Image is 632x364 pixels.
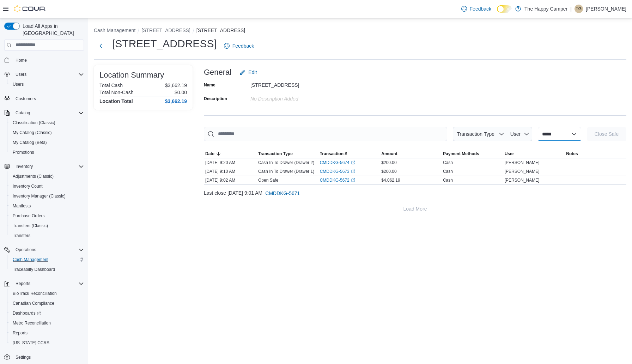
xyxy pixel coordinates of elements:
[7,318,87,328] button: Metrc Reconciliation
[10,299,57,308] a: Canadian Compliance
[10,138,50,147] a: My Catalog (Beta)
[16,247,36,253] span: Operations
[13,94,84,103] span: Customers
[10,80,26,89] a: Users
[13,245,39,254] button: Operations
[10,182,84,190] span: Inventory Count
[7,338,87,348] button: [US_STATE] CCRS
[10,265,84,274] span: Traceabilty Dashboard
[99,98,133,104] h4: Location Total
[13,340,49,346] span: [US_STATE] CCRS
[505,160,540,165] span: [PERSON_NAME]
[258,160,314,165] p: Cash In To Drawer (Drawer 2)
[13,140,47,145] span: My Catalog (Beta)
[141,28,190,33] button: [STREET_ADDRESS]
[595,131,619,138] span: Close Safe
[320,177,355,183] a: CMDDKG-5672External link
[7,308,87,318] a: Dashboards
[7,171,87,181] button: Adjustments (Classic)
[7,231,87,241] button: Transfers
[457,131,494,137] span: Transaction Type
[7,118,87,128] button: Classification (Classic)
[10,289,84,298] span: BioTrack Reconciliation
[16,281,30,286] span: Reports
[262,186,303,200] button: CMDDKG-5671
[13,267,55,272] span: Traceabilty Dashboard
[7,298,87,308] button: Canadian Compliance
[205,151,214,157] span: Date
[13,95,39,103] a: Customers
[16,354,31,360] span: Settings
[13,150,34,155] span: Promotions
[258,151,293,157] span: Transaction Type
[381,151,397,157] span: Amount
[250,93,345,102] div: No Description added
[175,90,187,95] p: $0.00
[204,186,626,200] div: Last close [DATE] 9:01 AM
[510,131,521,137] span: User
[99,83,123,88] h6: Total Cash
[196,28,245,33] button: [STREET_ADDRESS]
[99,71,164,79] h3: Location Summary
[16,96,36,102] span: Customers
[13,183,43,189] span: Inventory Count
[570,5,572,13] p: |
[10,202,84,210] span: Manifests
[1,93,87,104] button: Customers
[442,150,503,158] button: Payment Methods
[204,176,257,184] div: [DATE] 9:02 AM
[94,27,626,35] nav: An example of EuiBreadcrumbs
[470,5,491,12] span: Feedback
[94,39,108,53] button: Next
[13,81,24,87] span: Users
[443,169,453,174] div: Cash
[10,329,84,337] span: Reports
[258,169,314,174] p: Cash In To Drawer (Drawer 1)
[1,69,87,79] button: Users
[10,255,84,264] span: Cash Management
[10,212,84,220] span: Purchase Orders
[204,127,447,141] input: This is a search bar. As you type, the results lower in the page will automatically filter.
[320,151,347,157] span: Transaction #
[13,320,51,326] span: Metrc Reconciliation
[10,329,30,337] a: Reports
[10,80,84,89] span: Users
[381,177,400,183] span: $4,062.19
[381,169,396,174] span: $200.00
[1,245,87,255] button: Operations
[1,352,87,362] button: Settings
[204,82,215,88] label: Name
[7,255,87,265] button: Cash Management
[10,119,84,127] span: Classification (Classic)
[10,182,45,190] a: Inventory Count
[13,162,84,171] span: Inventory
[1,55,87,65] button: Home
[7,147,87,157] button: Promotions
[566,151,578,157] span: Notes
[1,279,87,289] button: Reports
[10,231,33,240] a: Transfers
[13,130,52,135] span: My Catalog (Classic)
[10,339,52,347] a: [US_STATE] CCRS
[7,221,87,231] button: Transfers (Classic)
[13,353,34,362] a: Settings
[165,98,187,104] h4: $3,662.19
[10,309,84,317] span: Dashboards
[13,279,84,288] span: Reports
[13,301,54,306] span: Canadian Compliance
[7,328,87,338] button: Reports
[505,151,514,157] span: User
[13,193,66,199] span: Inventory Manager (Classic)
[13,310,41,316] span: Dashboards
[10,339,84,347] span: Washington CCRS
[10,319,84,327] span: Metrc Reconciliation
[13,174,54,179] span: Adjustments (Classic)
[10,148,37,157] a: Promotions
[380,150,442,158] button: Amount
[351,178,355,182] svg: External link
[505,169,540,174] span: [PERSON_NAME]
[13,330,28,336] span: Reports
[7,128,87,138] button: My Catalog (Classic)
[7,181,87,191] button: Inventory Count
